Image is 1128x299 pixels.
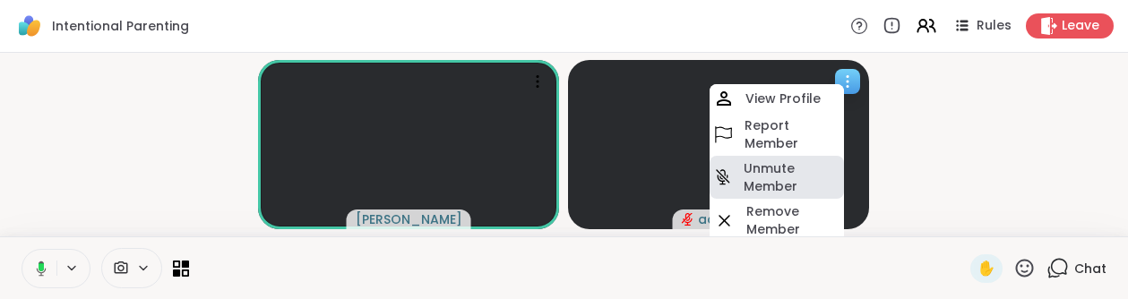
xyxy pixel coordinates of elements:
h4: Report Member [745,116,840,152]
h4: View Profile [745,90,821,107]
span: ✋ [977,258,995,279]
span: Chat [1074,260,1106,278]
h4: Unmute Member [744,159,840,195]
span: audio-muted [682,213,694,226]
span: achou06 [698,210,756,228]
h4: Remove Member [746,202,840,238]
span: Rules [977,17,1012,35]
span: Intentional Parenting [52,17,189,35]
span: [PERSON_NAME] [356,210,462,228]
img: ShareWell Logomark [14,11,45,41]
span: Leave [1062,17,1099,35]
